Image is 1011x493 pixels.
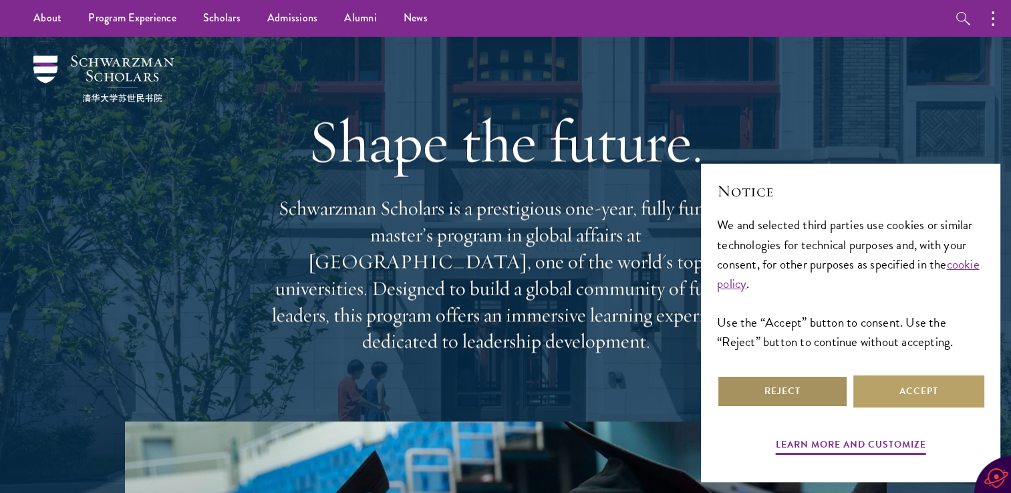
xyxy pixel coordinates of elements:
[853,375,984,407] button: Accept
[717,215,984,351] div: We and selected third parties use cookies or similar technologies for technical purposes and, wit...
[717,255,980,293] a: cookie policy
[776,436,926,457] button: Learn more and customize
[717,180,984,202] h2: Notice
[33,55,174,102] img: Schwarzman Scholars
[265,104,746,178] h1: Shape the future.
[717,375,848,407] button: Reject
[265,195,746,355] p: Schwarzman Scholars is a prestigious one-year, fully funded master’s program in global affairs at...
